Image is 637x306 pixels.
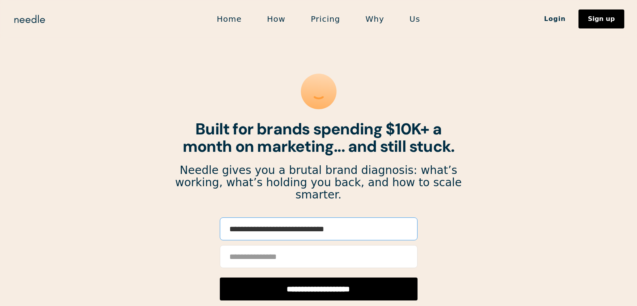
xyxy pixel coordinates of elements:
a: Sign up [578,9,624,28]
a: How [254,11,298,27]
a: Pricing [298,11,353,27]
a: Why [353,11,397,27]
a: Us [397,11,433,27]
a: Home [204,11,254,27]
a: Login [531,12,578,26]
strong: Built for brands spending $10K+ a month on marketing... and still stuck. [183,119,455,157]
form: Email Form [220,217,418,300]
div: Sign up [588,16,615,22]
p: Needle gives you a brutal brand diagnosis: what’s working, what’s holding you back, and how to sc... [175,164,463,201]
